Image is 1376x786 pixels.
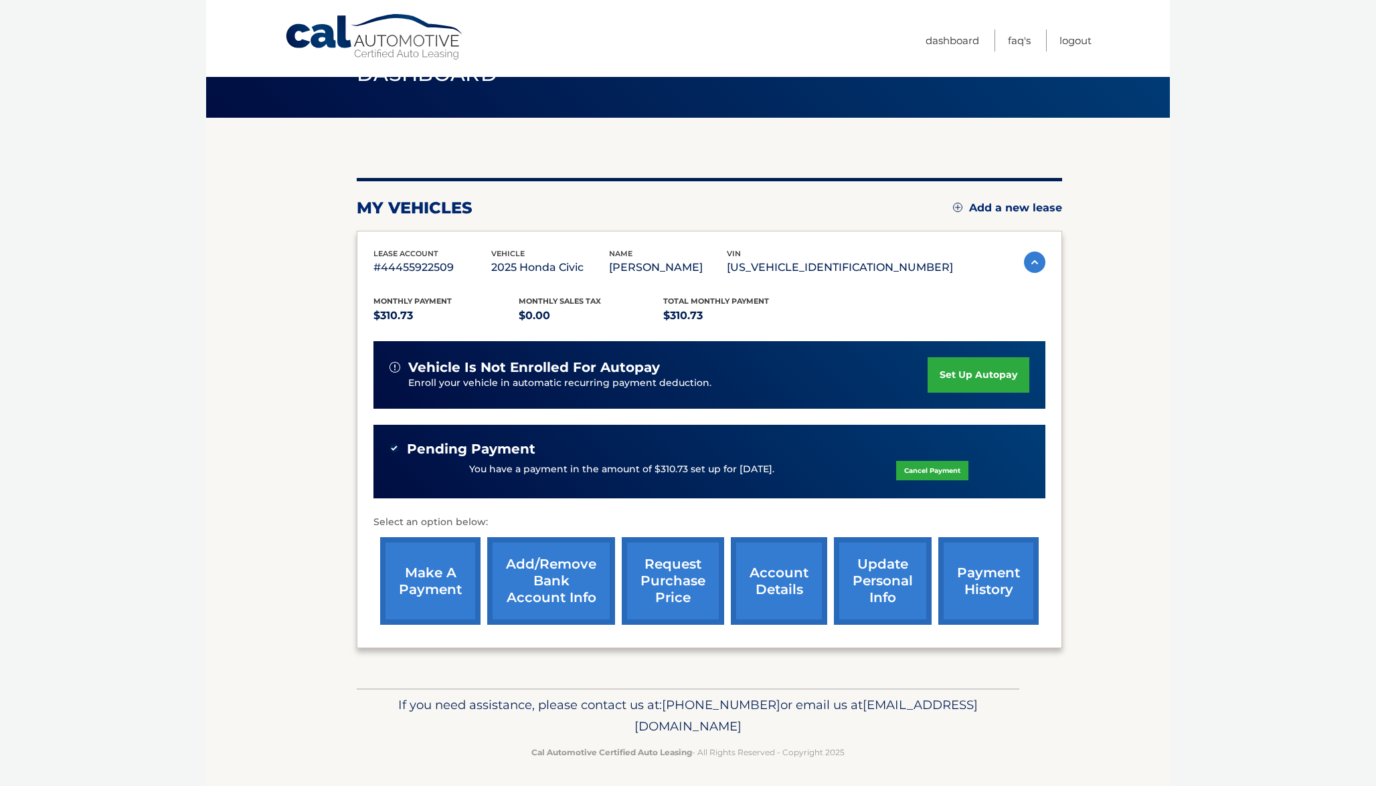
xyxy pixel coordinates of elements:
span: vin [727,249,741,258]
p: - All Rights Reserved - Copyright 2025 [365,745,1011,759]
a: update personal info [834,537,932,625]
p: $0.00 [519,306,664,325]
p: [PERSON_NAME] [609,258,727,277]
a: make a payment [380,537,481,625]
a: account details [731,537,827,625]
p: $310.73 [373,306,519,325]
p: 2025 Honda Civic [491,258,609,277]
p: If you need assistance, please contact us at: or email us at [365,694,1011,737]
p: Enroll your vehicle in automatic recurring payment deduction. [408,376,928,391]
span: [EMAIL_ADDRESS][DOMAIN_NAME] [634,697,978,734]
img: add.svg [953,203,962,212]
span: Monthly sales Tax [519,296,601,306]
span: vehicle is not enrolled for autopay [408,359,660,376]
p: #44455922509 [373,258,491,277]
a: Add/Remove bank account info [487,537,615,625]
p: Select an option below: [373,514,1045,530]
a: Cal Automotive [284,13,465,61]
strong: Cal Automotive Certified Auto Leasing [531,747,692,757]
span: Monthly Payment [373,296,452,306]
span: Pending Payment [407,441,535,458]
h2: my vehicles [357,198,472,218]
a: payment history [938,537,1039,625]
p: [US_VEHICLE_IDENTIFICATION_NUMBER] [727,258,953,277]
span: [PHONE_NUMBER] [662,697,780,712]
a: set up autopay [928,357,1029,393]
p: $310.73 [663,306,808,325]
span: name [609,249,632,258]
a: Cancel Payment [896,461,968,480]
p: You have a payment in the amount of $310.73 set up for [DATE]. [469,462,774,477]
span: lease account [373,249,438,258]
a: Dashboard [926,29,979,52]
a: FAQ's [1008,29,1031,52]
span: Total Monthly Payment [663,296,769,306]
a: request purchase price [622,537,724,625]
a: Add a new lease [953,201,1062,215]
img: alert-white.svg [390,362,400,373]
img: accordion-active.svg [1024,252,1045,273]
img: check-green.svg [390,444,399,453]
a: Logout [1059,29,1092,52]
span: vehicle [491,249,525,258]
